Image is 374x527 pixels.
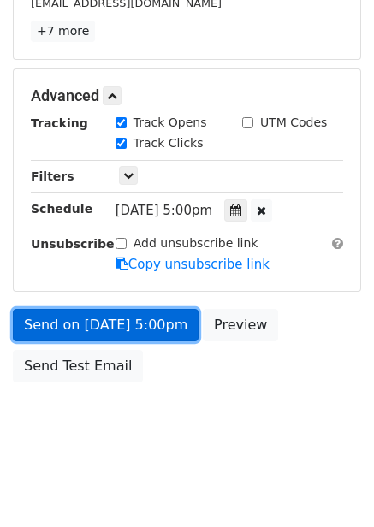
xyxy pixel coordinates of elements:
[31,237,115,251] strong: Unsubscribe
[116,257,270,272] a: Copy unsubscribe link
[31,21,95,42] a: +7 more
[134,234,258,252] label: Add unsubscribe link
[31,116,88,130] strong: Tracking
[31,169,74,183] strong: Filters
[134,134,204,152] label: Track Clicks
[13,350,143,382] a: Send Test Email
[260,114,327,132] label: UTM Codes
[13,309,199,341] a: Send on [DATE] 5:00pm
[288,445,374,527] iframe: Chat Widget
[116,203,212,218] span: [DATE] 5:00pm
[31,86,343,105] h5: Advanced
[203,309,278,341] a: Preview
[134,114,207,132] label: Track Opens
[31,202,92,216] strong: Schedule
